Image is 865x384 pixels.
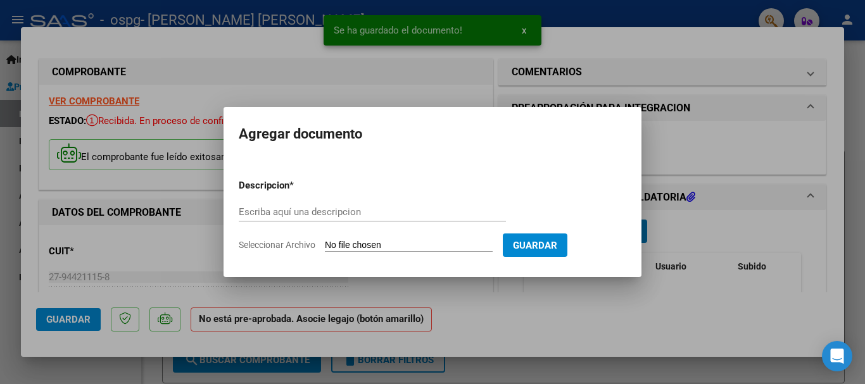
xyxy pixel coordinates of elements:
[513,240,557,251] span: Guardar
[239,122,626,146] h2: Agregar documento
[822,341,852,371] div: Open Intercom Messenger
[503,233,567,257] button: Guardar
[239,178,355,193] p: Descripcion
[239,240,315,250] span: Seleccionar Archivo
